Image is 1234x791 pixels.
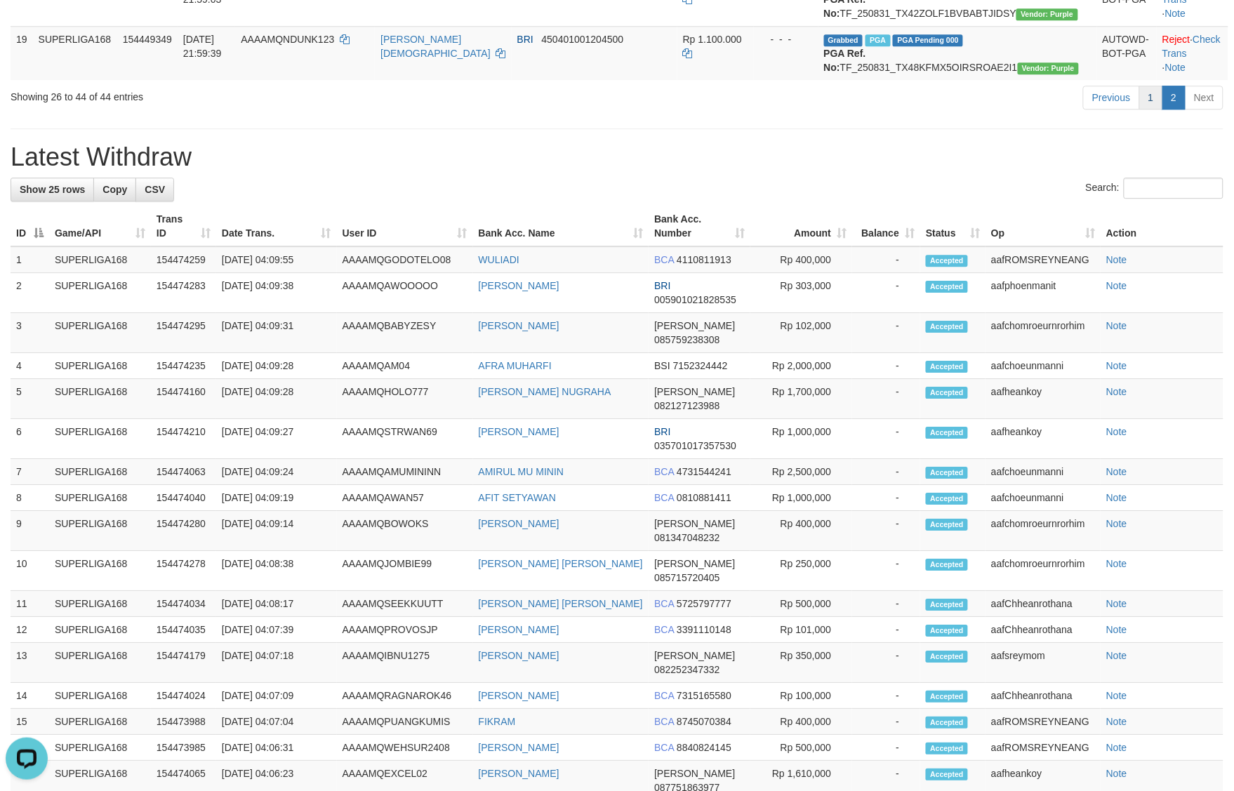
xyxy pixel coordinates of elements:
[216,459,337,485] td: [DATE] 04:09:24
[986,419,1101,459] td: aafheankoy
[893,34,963,46] span: PGA Pending
[479,280,559,291] a: [PERSON_NAME]
[49,485,151,511] td: SUPERLIGA168
[479,768,559,779] a: [PERSON_NAME]
[11,643,49,683] td: 13
[926,559,968,571] span: Accepted
[1106,558,1127,569] a: Note
[852,273,920,313] td: -
[151,617,216,643] td: 154474035
[380,34,491,59] a: [PERSON_NAME][DEMOGRAPHIC_DATA]
[926,427,968,439] span: Accepted
[135,178,174,201] a: CSV
[479,716,516,727] a: FIKRAM
[11,591,49,617] td: 11
[750,485,852,511] td: Rp 1,000,000
[852,246,920,273] td: -
[479,690,559,701] a: [PERSON_NAME]
[123,34,172,45] span: 154449349
[1101,206,1223,246] th: Action
[11,178,94,201] a: Show 25 rows
[986,643,1101,683] td: aafsreymom
[852,313,920,353] td: -
[1106,518,1127,529] a: Note
[183,34,222,59] span: [DATE] 21:59:39
[852,511,920,551] td: -
[479,742,559,753] a: [PERSON_NAME]
[986,511,1101,551] td: aafchomroeurnrorhim
[479,650,559,661] a: [PERSON_NAME]
[824,34,863,46] span: Grabbed
[986,313,1101,353] td: aafchomroeurnrorhim
[11,273,49,313] td: 2
[151,735,216,761] td: 154473985
[654,360,670,371] span: BSI
[216,591,337,617] td: [DATE] 04:08:17
[337,511,473,551] td: AAAAMQBOWOKS
[337,643,473,683] td: AAAAMQIBNU1275
[750,246,852,273] td: Rp 400,000
[654,466,674,477] span: BCA
[926,769,968,780] span: Accepted
[865,34,890,46] span: Marked by aafheankoy
[926,321,968,333] span: Accepted
[926,387,968,399] span: Accepted
[49,511,151,551] td: SUPERLIGA168
[750,353,852,379] td: Rp 2,000,000
[654,664,719,675] span: Copy 082252347332 to clipboard
[1083,86,1139,109] a: Previous
[151,683,216,709] td: 154474024
[926,625,968,637] span: Accepted
[654,558,735,569] span: [PERSON_NAME]
[11,313,49,353] td: 3
[852,617,920,643] td: -
[654,254,674,265] span: BCA
[926,599,968,611] span: Accepted
[11,143,1223,171] h1: Latest Withdraw
[1016,8,1077,20] span: Vendor URL: https://trx4.1velocity.biz
[750,511,852,551] td: Rp 400,000
[216,709,337,735] td: [DATE] 04:07:04
[337,419,473,459] td: AAAAMQSTRWAN69
[1106,716,1127,727] a: Note
[750,379,852,419] td: Rp 1,700,000
[852,485,920,511] td: -
[750,643,852,683] td: Rp 350,000
[151,459,216,485] td: 154474063
[473,206,649,246] th: Bank Acc. Name: activate to sort column ascending
[1162,34,1190,45] a: Reject
[49,459,151,485] td: SUPERLIGA168
[852,419,920,459] td: -
[750,206,852,246] th: Amount: activate to sort column ascending
[1106,742,1127,753] a: Note
[11,485,49,511] td: 8
[926,743,968,755] span: Accepted
[216,643,337,683] td: [DATE] 04:07:18
[337,313,473,353] td: AAAAMQBABYZESY
[654,768,735,779] span: [PERSON_NAME]
[93,178,136,201] a: Copy
[986,206,1101,246] th: Op: activate to sort column ascending
[852,591,920,617] td: -
[852,551,920,591] td: -
[654,492,674,503] span: BCA
[11,683,49,709] td: 14
[151,353,216,379] td: 154474235
[986,591,1101,617] td: aafChheanrothana
[986,683,1101,709] td: aafChheanrothana
[11,709,49,735] td: 15
[654,386,735,397] span: [PERSON_NAME]
[920,206,986,246] th: Status: activate to sort column ascending
[517,34,533,45] span: BRI
[677,492,731,503] span: Copy 0810881411 to clipboard
[337,459,473,485] td: AAAAMQAMUMININN
[151,643,216,683] td: 154474179
[1086,178,1223,199] label: Search:
[216,206,337,246] th: Date Trans.: activate to sort column ascending
[216,551,337,591] td: [DATE] 04:08:38
[677,598,731,609] span: Copy 5725797777 to clipboard
[1106,650,1127,661] a: Note
[1139,86,1163,109] a: 1
[852,735,920,761] td: -
[750,709,852,735] td: Rp 400,000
